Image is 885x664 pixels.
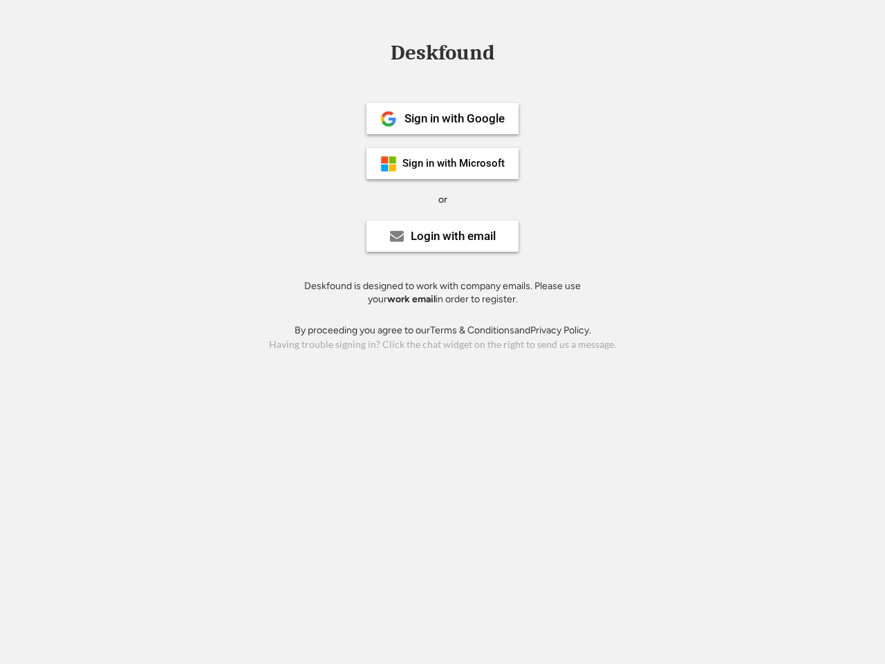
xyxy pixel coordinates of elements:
img: 1024px-Google__G__Logo.svg.png [380,111,397,127]
div: Deskfound [384,42,501,64]
a: Terms & Conditions [430,324,514,336]
div: or [438,193,447,207]
strong: work email [387,293,436,305]
div: By proceeding you agree to our and [295,324,591,338]
div: Login with email [411,230,496,242]
a: Privacy Policy. [530,324,591,336]
div: Sign in with Microsoft [402,158,505,169]
img: ms-symbollockup_mssymbol_19.png [380,156,397,172]
div: Deskfound is designed to work with company emails. Please use your in order to register. [287,279,598,306]
div: Sign in with Google [404,113,505,124]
